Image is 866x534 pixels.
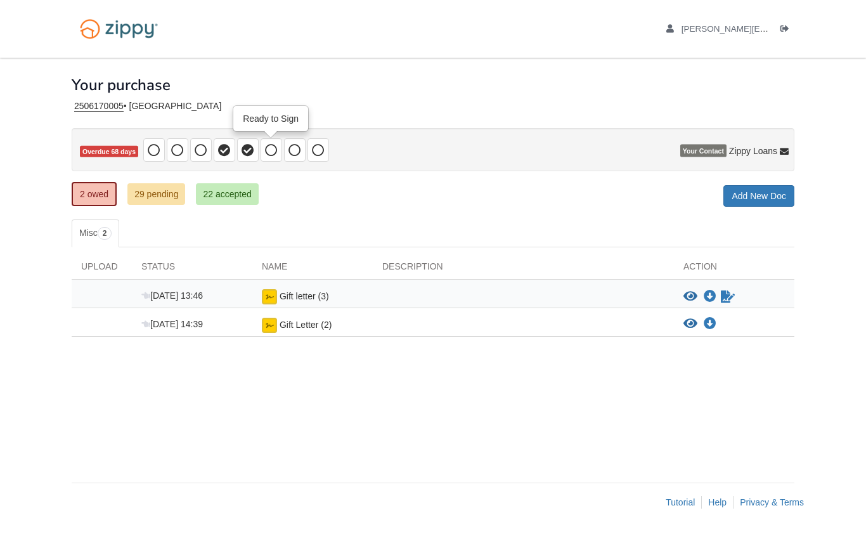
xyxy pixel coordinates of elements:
div: Description [373,260,674,279]
span: Overdue 68 days [80,146,138,158]
div: • [GEOGRAPHIC_DATA] [72,101,794,112]
span: Zippy Loans [729,145,777,157]
a: Misc [72,219,119,247]
button: View Gift Letter (2) [683,318,697,330]
span: Your Contact [680,145,727,157]
a: Privacy & Terms [740,497,804,507]
span: [DATE] 14:39 [141,319,203,329]
span: Gift letter (3) [280,291,329,301]
a: 22 accepted [196,183,258,205]
span: [DATE] 13:46 [141,290,203,301]
span: Gift Letter (2) [280,320,332,330]
a: Download Gift letter (3) [704,292,716,302]
div: Action [674,260,794,279]
a: Help [708,497,727,507]
a: Tutorial [666,497,695,507]
div: Status [132,260,252,279]
button: View Gift letter (3) [683,290,697,303]
a: Download Gift Letter (2) [704,319,716,329]
div: Name [252,260,373,279]
img: esign [262,318,277,333]
span: 2 [98,227,112,240]
img: Logo [72,13,166,45]
a: Add New Doc [723,185,794,207]
a: Sign Form [720,289,736,304]
div: Upload [72,260,132,279]
a: 29 pending [127,183,185,205]
img: Ready for you to esign [262,289,277,304]
div: Ready to Sign [234,107,307,131]
a: 2 owed [72,182,117,206]
h1: Your purchase [72,77,171,93]
a: Log out [780,24,794,37]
